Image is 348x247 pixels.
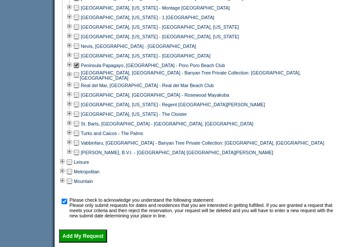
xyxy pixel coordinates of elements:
[81,44,196,49] a: Nevis, [GEOGRAPHIC_DATA] - [GEOGRAPHIC_DATA]
[81,53,210,58] a: [GEOGRAPHIC_DATA], [US_STATE] - [GEOGRAPHIC_DATA]
[74,159,89,165] a: Leisure
[81,63,225,68] a: Peninsula Papagayo, [GEOGRAPHIC_DATA] - Poro Poro Beach Club
[81,5,230,10] a: [GEOGRAPHIC_DATA], [US_STATE] - Montage [GEOGRAPHIC_DATA]
[81,112,187,117] a: [GEOGRAPHIC_DATA], [US_STATE] - The Cloister
[81,83,214,88] a: Real del Mar, [GEOGRAPHIC_DATA] - Real del Mar Beach Club
[81,150,273,155] a: [PERSON_NAME], B.V.I. - [GEOGRAPHIC_DATA] [GEOGRAPHIC_DATA][PERSON_NAME]
[81,92,229,98] a: [GEOGRAPHIC_DATA], [GEOGRAPHIC_DATA] - Rosewood Mayakoba
[81,34,239,39] a: [GEOGRAPHIC_DATA], [US_STATE] - [GEOGRAPHIC_DATA], [US_STATE]
[81,131,143,136] a: Turks and Caicos - The Palms
[81,140,324,145] a: Vabbinfaru, [GEOGRAPHIC_DATA] - Banyan Tree Private Collection: [GEOGRAPHIC_DATA], [GEOGRAPHIC_DATA]
[59,230,107,243] input: Add My Request
[69,197,335,218] td: Please check to acknowledge you understand the following statement: Please only submit requests f...
[81,15,214,20] a: [GEOGRAPHIC_DATA], [US_STATE] - 1 [GEOGRAPHIC_DATA]
[74,169,100,174] a: Metropolitan
[81,24,239,30] a: [GEOGRAPHIC_DATA], [US_STATE] - [GEOGRAPHIC_DATA], [US_STATE]
[80,70,300,81] a: [GEOGRAPHIC_DATA], [GEOGRAPHIC_DATA] - Banyan Tree Private Collection: [GEOGRAPHIC_DATA], [GEOGRA...
[81,102,265,107] a: [GEOGRAPHIC_DATA], [US_STATE] - Regent [GEOGRAPHIC_DATA][PERSON_NAME]
[81,121,253,126] a: St. Barts, [GEOGRAPHIC_DATA] - [GEOGRAPHIC_DATA], [GEOGRAPHIC_DATA]
[74,179,93,184] a: Mountain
